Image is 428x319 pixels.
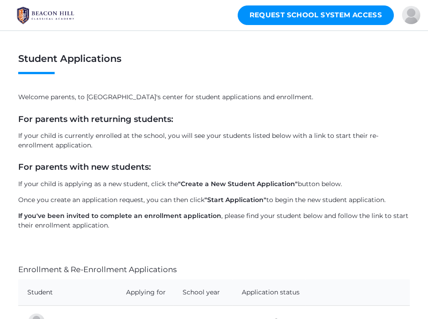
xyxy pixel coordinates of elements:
[18,179,410,189] p: If your child is applying as a new student, click the button below.
[18,279,117,306] th: Student
[18,53,410,74] h1: Student Applications
[204,196,266,204] strong: "Start Application"
[18,92,410,102] p: Welcome parents, to [GEOGRAPHIC_DATA]'s center for student applications and enrollment.
[238,5,394,25] a: Request School System Access
[18,195,410,205] p: Once you create an application request, you can then click to begin the new student application.
[18,131,410,150] p: If your child is currently enrolled at the school, you will see your students listed below with a...
[402,6,420,24] div: Julia Dahlstrom
[18,162,151,172] strong: For parents with new students:
[11,4,80,27] img: BHCALogos-05-308ed15e86a5a0abce9b8dd61676a3503ac9727e845dece92d48e8588c001991.png
[173,279,233,306] th: School year
[18,114,173,124] strong: For parents with returning students:
[117,279,173,306] th: Applying for
[18,265,410,273] h4: Enrollment & Re-Enrollment Applications
[233,279,306,306] th: Application status
[178,180,298,188] strong: "Create a New Student Application"
[18,211,410,230] p: , please find your student below and follow the link to start their enrollment application.
[18,212,221,220] strong: If you've been invited to complete an enrollment application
